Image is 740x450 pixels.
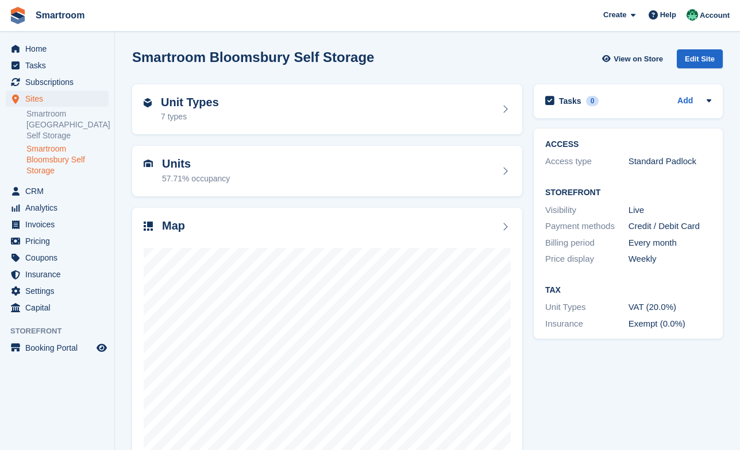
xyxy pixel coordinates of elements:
div: 0 [586,96,599,106]
h2: ACCESS [545,140,711,149]
span: Tasks [25,57,94,73]
img: stora-icon-8386f47178a22dfd0bd8f6a31ec36ba5ce8667c1dd55bd0f319d3a0aa187defe.svg [9,7,26,24]
img: unit-icn-7be61d7bf1b0ce9d3e12c5938cc71ed9869f7b940bace4675aadf7bd6d80202e.svg [144,160,153,168]
a: menu [6,266,109,282]
a: menu [6,340,109,356]
span: Subscriptions [25,74,94,90]
div: Exempt (0.0%) [629,317,712,331]
a: menu [6,57,109,73]
div: Credit / Debit Card [629,220,712,233]
span: Pricing [25,233,94,249]
a: menu [6,283,109,299]
span: View on Store [614,53,663,65]
div: Visibility [545,204,629,217]
a: View on Store [600,49,668,68]
a: Smartroom Bloomsbury Self Storage [26,143,109,176]
a: menu [6,91,109,107]
a: menu [6,300,109,316]
span: Account [700,10,730,21]
span: Sites [25,91,94,107]
a: menu [6,233,109,249]
img: unit-type-icn-2b2737a686de81e16bb02015468b77c625bbabd49415b5ef34ead5e3b44a266d.svg [144,98,152,107]
a: Edit Site [677,49,723,73]
div: Standard Padlock [629,155,712,168]
a: Unit Types 7 types [132,84,522,135]
div: 7 types [161,111,219,123]
span: Analytics [25,200,94,216]
a: Preview store [95,341,109,355]
div: Billing period [545,236,629,250]
div: Unit Types [545,301,629,314]
h2: Tax [545,286,711,295]
h2: Unit Types [161,96,219,109]
a: Add [677,95,693,108]
a: menu [6,200,109,216]
span: Booking Portal [25,340,94,356]
div: Live [629,204,712,217]
span: Invoices [25,216,94,232]
h2: Storefront [545,188,711,197]
span: Storefront [10,325,114,337]
a: menu [6,216,109,232]
div: Weekly [629,253,712,266]
div: VAT (20.0%) [629,301,712,314]
h2: Tasks [559,96,581,106]
a: Smartroom [31,6,89,25]
img: Jacob Gabriel [687,9,698,21]
span: Home [25,41,94,57]
h2: Map [162,219,185,232]
div: Payment methods [545,220,629,233]
h2: Smartroom Bloomsbury Self Storage [132,49,374,65]
h2: Units [162,157,230,170]
div: 57.71% occupancy [162,173,230,185]
span: Capital [25,300,94,316]
span: CRM [25,183,94,199]
div: Edit Site [677,49,723,68]
a: menu [6,250,109,266]
span: Create [603,9,626,21]
a: menu [6,41,109,57]
a: menu [6,74,109,90]
span: Coupons [25,250,94,266]
span: Insurance [25,266,94,282]
span: Help [660,9,676,21]
a: Units 57.71% occupancy [132,146,522,196]
a: Smartroom [GEOGRAPHIC_DATA] Self Storage [26,108,109,141]
img: map-icn-33ee37083ee616e46c38cad1a60f524a97daa1e2b2c8c0bc3eb3415660979fc1.svg [144,222,153,231]
span: Settings [25,283,94,299]
div: Price display [545,253,629,266]
a: menu [6,183,109,199]
div: Every month [629,236,712,250]
div: Access type [545,155,629,168]
div: Insurance [545,317,629,331]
